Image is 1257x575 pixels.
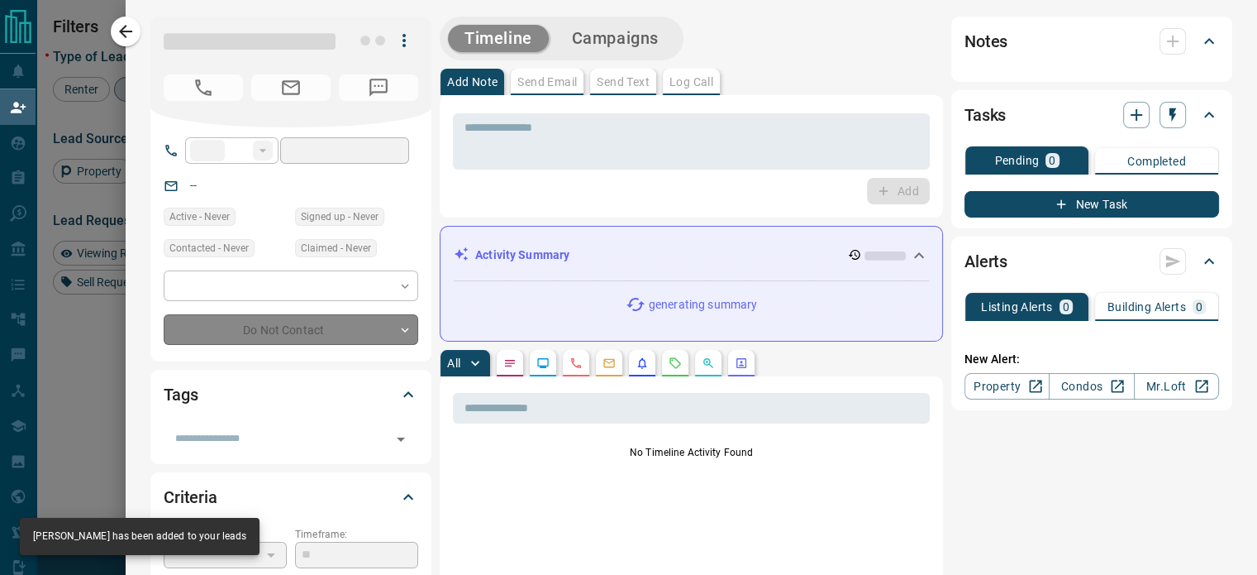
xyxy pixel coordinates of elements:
[164,314,418,345] div: Do Not Contact
[169,208,230,225] span: Active - Never
[636,357,649,370] svg: Listing Alerts
[964,28,1007,55] h2: Notes
[994,155,1039,166] p: Pending
[169,240,249,256] span: Contacted - Never
[164,477,418,517] div: Criteria
[1107,301,1186,313] p: Building Alerts
[964,351,1219,368] p: New Alert:
[448,25,549,52] button: Timeline
[964,95,1219,135] div: Tasks
[1063,301,1069,313] p: 0
[964,373,1050,400] a: Property
[389,428,412,451] button: Open
[301,208,379,225] span: Signed up - Never
[447,357,460,369] p: All
[964,248,1007,275] h2: Alerts
[295,527,418,542] p: Timeframe:
[453,445,930,460] p: No Timeline Activity Found
[536,357,550,370] svg: Lead Browsing Activity
[1134,373,1219,400] a: Mr.Loft
[301,240,371,256] span: Claimed - Never
[164,484,217,510] h2: Criteria
[164,381,198,408] h2: Tags
[164,74,243,101] span: No Number
[602,357,616,370] svg: Emails
[964,242,1219,281] div: Alerts
[454,240,929,271] div: Activity Summary
[964,22,1219,61] div: Notes
[33,523,246,550] div: [PERSON_NAME] has been added to your leads
[735,357,748,370] svg: Agent Actions
[702,357,715,370] svg: Opportunities
[964,102,1006,128] h2: Tasks
[569,357,583,370] svg: Calls
[964,191,1219,218] button: New Task
[251,74,331,101] span: No Email
[669,357,682,370] svg: Requests
[164,375,418,414] div: Tags
[503,357,517,370] svg: Notes
[1127,156,1186,167] p: Completed
[1049,155,1055,166] p: 0
[555,25,675,52] button: Campaigns
[447,76,498,88] p: Add Note
[1196,301,1202,313] p: 0
[1049,373,1134,400] a: Condos
[981,301,1053,313] p: Listing Alerts
[649,296,757,314] p: generating summary
[190,179,197,192] a: --
[339,74,418,101] span: No Number
[475,247,569,264] p: Activity Summary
